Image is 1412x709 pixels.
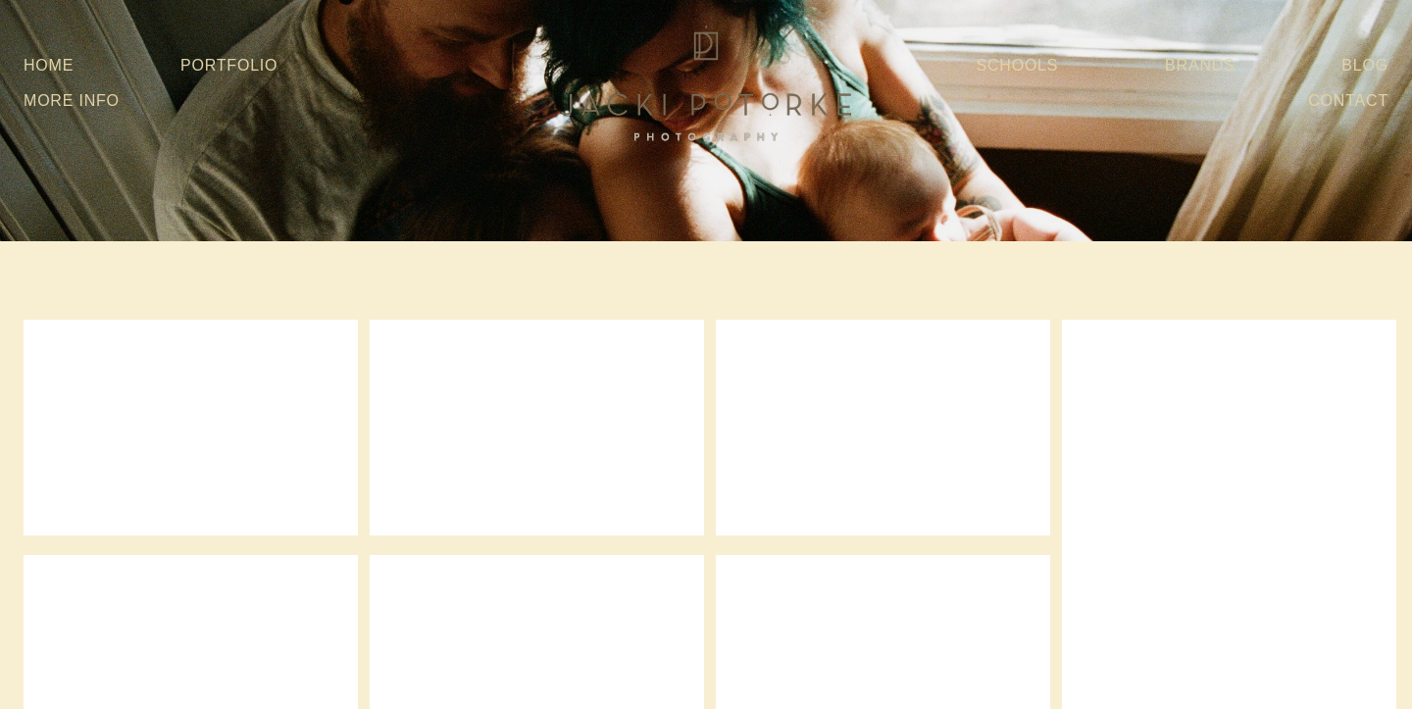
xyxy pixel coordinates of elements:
a: More Info [24,83,120,119]
a: Blog [1341,48,1388,83]
a: Schools [976,48,1058,83]
a: Portfolio [180,57,277,74]
a: Home [24,48,74,83]
a: Brands [1165,48,1235,83]
img: Jacki Potorke Sacramento Family Photographer [549,21,863,146]
a: Contact [1308,83,1388,119]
